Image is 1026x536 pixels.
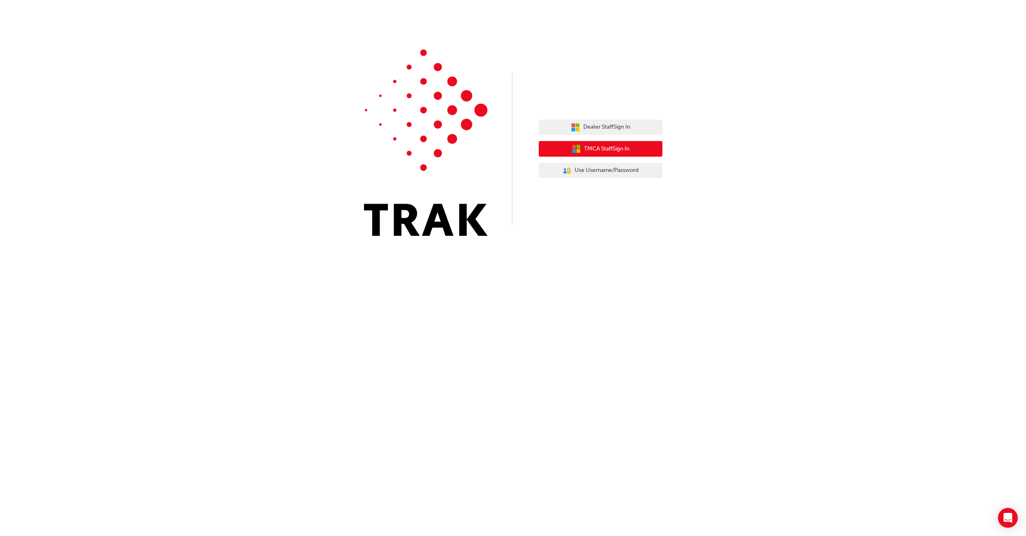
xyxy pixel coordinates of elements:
img: Trak [364,49,488,236]
button: TMCA StaffSign In [539,141,662,157]
button: Dealer StaffSign In [539,120,662,135]
span: Dealer Staff Sign In [583,122,630,132]
button: Use Username/Password [539,163,662,179]
span: TMCA Staff Sign In [584,144,629,154]
div: Open Intercom Messenger [998,508,1018,528]
span: Use Username/Password [575,166,639,175]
